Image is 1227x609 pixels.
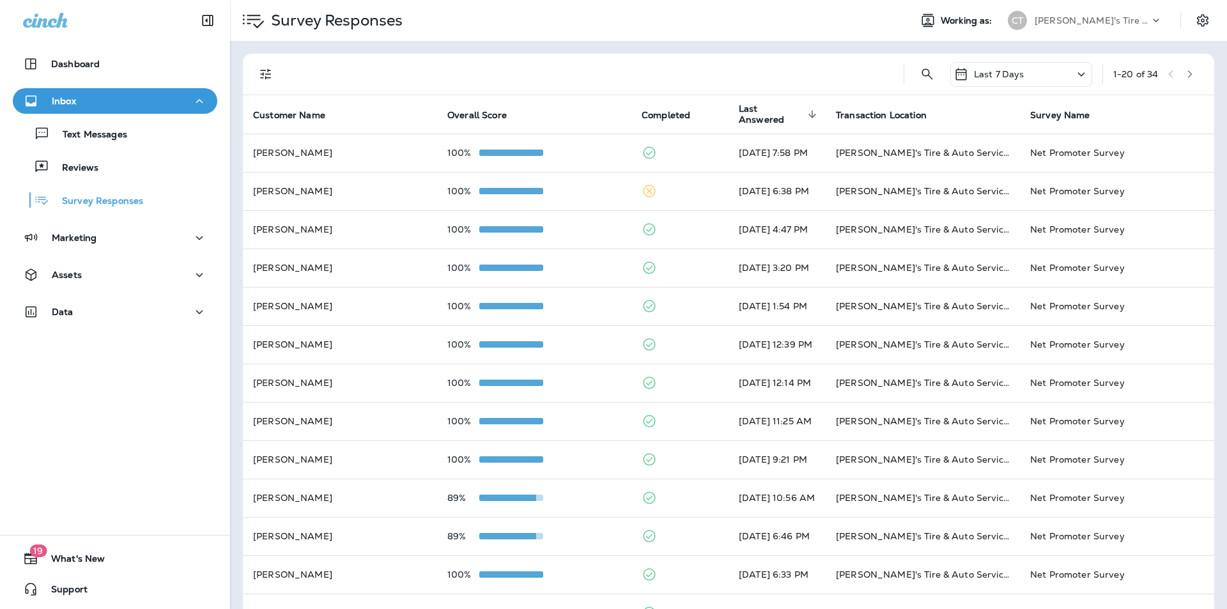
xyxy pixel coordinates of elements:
[52,96,76,106] p: Inbox
[826,364,1020,402] td: [PERSON_NAME]'s Tire & Auto Service | Laplace
[13,225,217,251] button: Marketing
[243,402,437,440] td: [PERSON_NAME]
[447,301,479,311] p: 100%
[243,517,437,555] td: [PERSON_NAME]
[1020,210,1214,249] td: Net Promoter Survey
[266,11,403,30] p: Survey Responses
[729,517,826,555] td: [DATE] 6:46 PM
[447,569,479,580] p: 100%
[49,162,98,174] p: Reviews
[51,59,100,69] p: Dashboard
[253,109,342,121] span: Customer Name
[1020,402,1214,440] td: Net Promoter Survey
[52,270,82,280] p: Assets
[13,299,217,325] button: Data
[836,110,927,121] span: Transaction Location
[253,61,279,87] button: Filters
[38,584,88,599] span: Support
[826,249,1020,287] td: [PERSON_NAME]'s Tire & Auto Service | Ambassador
[13,546,217,571] button: 19What's New
[447,531,479,541] p: 89%
[826,555,1020,594] td: [PERSON_NAME]'s Tire & Auto Service | Laplace
[739,104,804,125] span: Last Answered
[243,210,437,249] td: [PERSON_NAME]
[243,249,437,287] td: [PERSON_NAME]
[729,440,826,479] td: [DATE] 9:21 PM
[1035,15,1150,26] p: [PERSON_NAME]'s Tire & Auto
[447,263,479,273] p: 100%
[447,378,479,388] p: 100%
[1020,555,1214,594] td: Net Promoter Survey
[1020,172,1214,210] td: Net Promoter Survey
[1020,325,1214,364] td: Net Promoter Survey
[974,69,1024,79] p: Last 7 Days
[914,61,940,87] button: Search Survey Responses
[836,109,943,121] span: Transaction Location
[729,325,826,364] td: [DATE] 12:39 PM
[642,109,707,121] span: Completed
[1020,134,1214,172] td: Net Promoter Survey
[243,440,437,479] td: [PERSON_NAME]
[941,15,995,26] span: Working as:
[1030,109,1107,121] span: Survey Name
[243,134,437,172] td: [PERSON_NAME]
[29,544,47,557] span: 19
[1020,440,1214,479] td: Net Promoter Survey
[52,233,96,243] p: Marketing
[243,325,437,364] td: [PERSON_NAME]
[729,287,826,325] td: [DATE] 1:54 PM
[1020,364,1214,402] td: Net Promoter Survey
[243,479,437,517] td: [PERSON_NAME]
[739,104,821,125] span: Last Answered
[826,479,1020,517] td: [PERSON_NAME]'s Tire & Auto Service | [PERSON_NAME]
[13,576,217,602] button: Support
[642,110,690,121] span: Completed
[1008,11,1027,30] div: CT
[729,134,826,172] td: [DATE] 7:58 PM
[729,402,826,440] td: [DATE] 11:25 AM
[826,440,1020,479] td: [PERSON_NAME]'s Tire & Auto Service | Laplace
[50,129,127,141] p: Text Messages
[1030,110,1090,121] span: Survey Name
[13,120,217,147] button: Text Messages
[826,287,1020,325] td: [PERSON_NAME]'s Tire & Auto Service | Laplace
[190,8,226,33] button: Collapse Sidebar
[447,493,479,503] p: 89%
[447,110,507,121] span: Overall Score
[826,172,1020,210] td: [PERSON_NAME]'s Tire & Auto Service | Laplace
[243,287,437,325] td: [PERSON_NAME]
[729,479,826,517] td: [DATE] 10:56 AM
[447,416,479,426] p: 100%
[243,364,437,402] td: [PERSON_NAME]
[243,555,437,594] td: [PERSON_NAME]
[1191,9,1214,32] button: Settings
[38,553,105,569] span: What's New
[1020,479,1214,517] td: Net Promoter Survey
[729,172,826,210] td: [DATE] 6:38 PM
[52,307,73,317] p: Data
[729,249,826,287] td: [DATE] 3:20 PM
[13,262,217,288] button: Assets
[729,555,826,594] td: [DATE] 6:33 PM
[826,134,1020,172] td: [PERSON_NAME]'s Tire & Auto Service | [GEOGRAPHIC_DATA][PERSON_NAME]
[826,325,1020,364] td: [PERSON_NAME]'s Tire & Auto Service | [PERSON_NAME]
[826,402,1020,440] td: [PERSON_NAME]'s Tire & Auto Service | Ambassador
[1020,249,1214,287] td: Net Promoter Survey
[447,186,479,196] p: 100%
[447,454,479,465] p: 100%
[447,148,479,158] p: 100%
[826,517,1020,555] td: [PERSON_NAME]'s Tire & Auto Service | [GEOGRAPHIC_DATA][PERSON_NAME]
[13,88,217,114] button: Inbox
[729,364,826,402] td: [DATE] 12:14 PM
[729,210,826,249] td: [DATE] 4:47 PM
[1020,287,1214,325] td: Net Promoter Survey
[447,339,479,350] p: 100%
[826,210,1020,249] td: [PERSON_NAME]'s Tire & Auto Service | Ambassador
[447,224,479,235] p: 100%
[243,172,437,210] td: [PERSON_NAME]
[1020,517,1214,555] td: Net Promoter Survey
[49,196,143,208] p: Survey Responses
[253,110,325,121] span: Customer Name
[13,51,217,77] button: Dashboard
[13,153,217,180] button: Reviews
